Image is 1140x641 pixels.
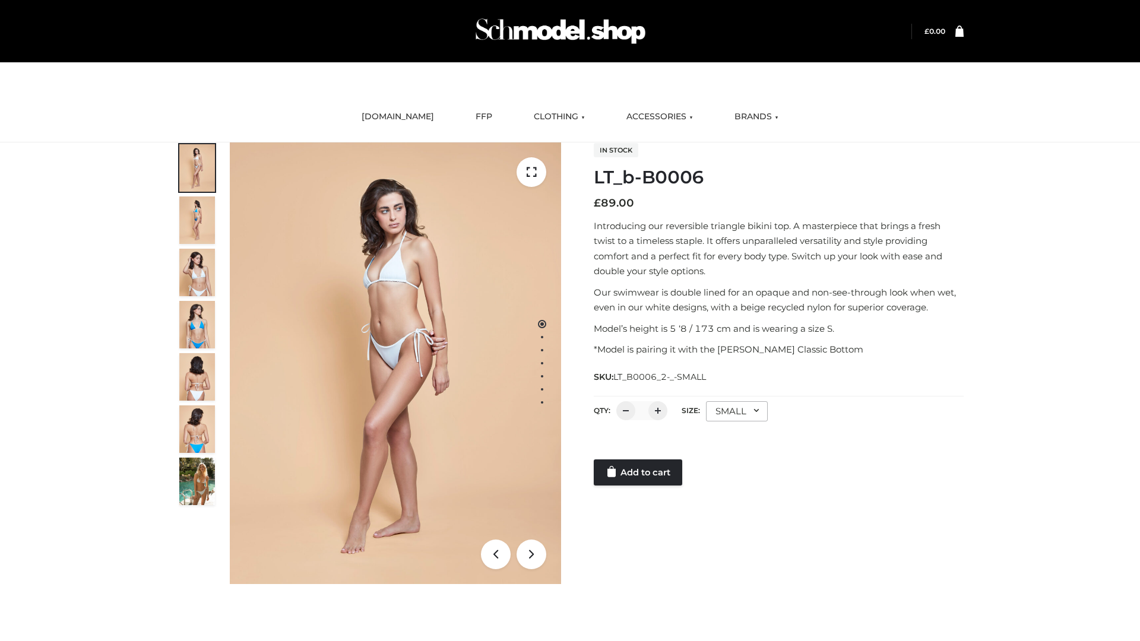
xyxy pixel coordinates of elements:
[594,167,964,188] h1: LT_b-B0006
[179,458,215,505] img: Arieltop_CloudNine_AzureSky2.jpg
[179,353,215,401] img: ArielClassicBikiniTop_CloudNine_AzureSky_OW114ECO_7-scaled.jpg
[471,8,650,55] img: Schmodel Admin 964
[179,196,215,244] img: ArielClassicBikiniTop_CloudNine_AzureSky_OW114ECO_2-scaled.jpg
[179,249,215,296] img: ArielClassicBikiniTop_CloudNine_AzureSky_OW114ECO_3-scaled.jpg
[706,401,768,421] div: SMALL
[726,104,787,130] a: BRANDS
[525,104,594,130] a: CLOTHING
[594,218,964,279] p: Introducing our reversible triangle bikini top. A masterpiece that brings a fresh twist to a time...
[179,405,215,453] img: ArielClassicBikiniTop_CloudNine_AzureSky_OW114ECO_8-scaled.jpg
[594,342,964,357] p: *Model is pairing it with the [PERSON_NAME] Classic Bottom
[617,104,702,130] a: ACCESSORIES
[594,196,634,210] bdi: 89.00
[924,27,945,36] bdi: 0.00
[230,142,561,584] img: ArielClassicBikiniTop_CloudNine_AzureSky_OW114ECO_1
[594,406,610,415] label: QTY:
[179,301,215,348] img: ArielClassicBikiniTop_CloudNine_AzureSky_OW114ECO_4-scaled.jpg
[682,406,700,415] label: Size:
[594,285,964,315] p: Our swimwear is double lined for an opaque and non-see-through look when wet, even in our white d...
[594,196,601,210] span: £
[594,321,964,337] p: Model’s height is 5 ‘8 / 173 cm and is wearing a size S.
[594,370,707,384] span: SKU:
[179,144,215,192] img: ArielClassicBikiniTop_CloudNine_AzureSky_OW114ECO_1-scaled.jpg
[594,143,638,157] span: In stock
[467,104,501,130] a: FFP
[924,27,945,36] a: £0.00
[924,27,929,36] span: £
[353,104,443,130] a: [DOMAIN_NAME]
[613,372,706,382] span: LT_B0006_2-_-SMALL
[594,459,682,485] a: Add to cart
